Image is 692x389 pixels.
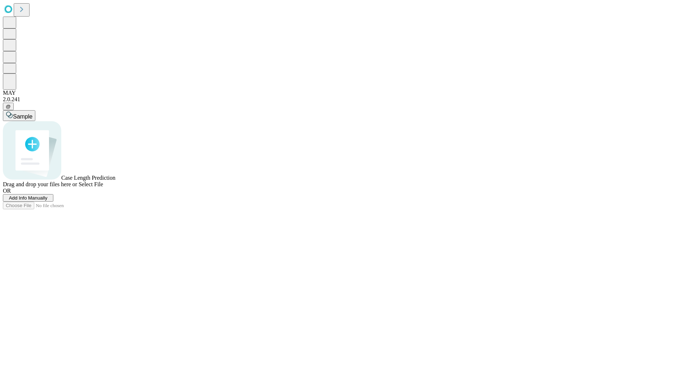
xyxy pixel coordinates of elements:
div: MAY [3,90,689,96]
button: Sample [3,110,35,121]
button: @ [3,103,14,110]
span: Select File [79,181,103,187]
span: Add Info Manually [9,195,48,201]
span: OR [3,188,11,194]
div: 2.0.241 [3,96,689,103]
span: @ [6,104,11,109]
span: Sample [13,113,32,120]
button: Add Info Manually [3,194,53,202]
span: Case Length Prediction [61,175,115,181]
span: Drag and drop your files here or [3,181,77,187]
